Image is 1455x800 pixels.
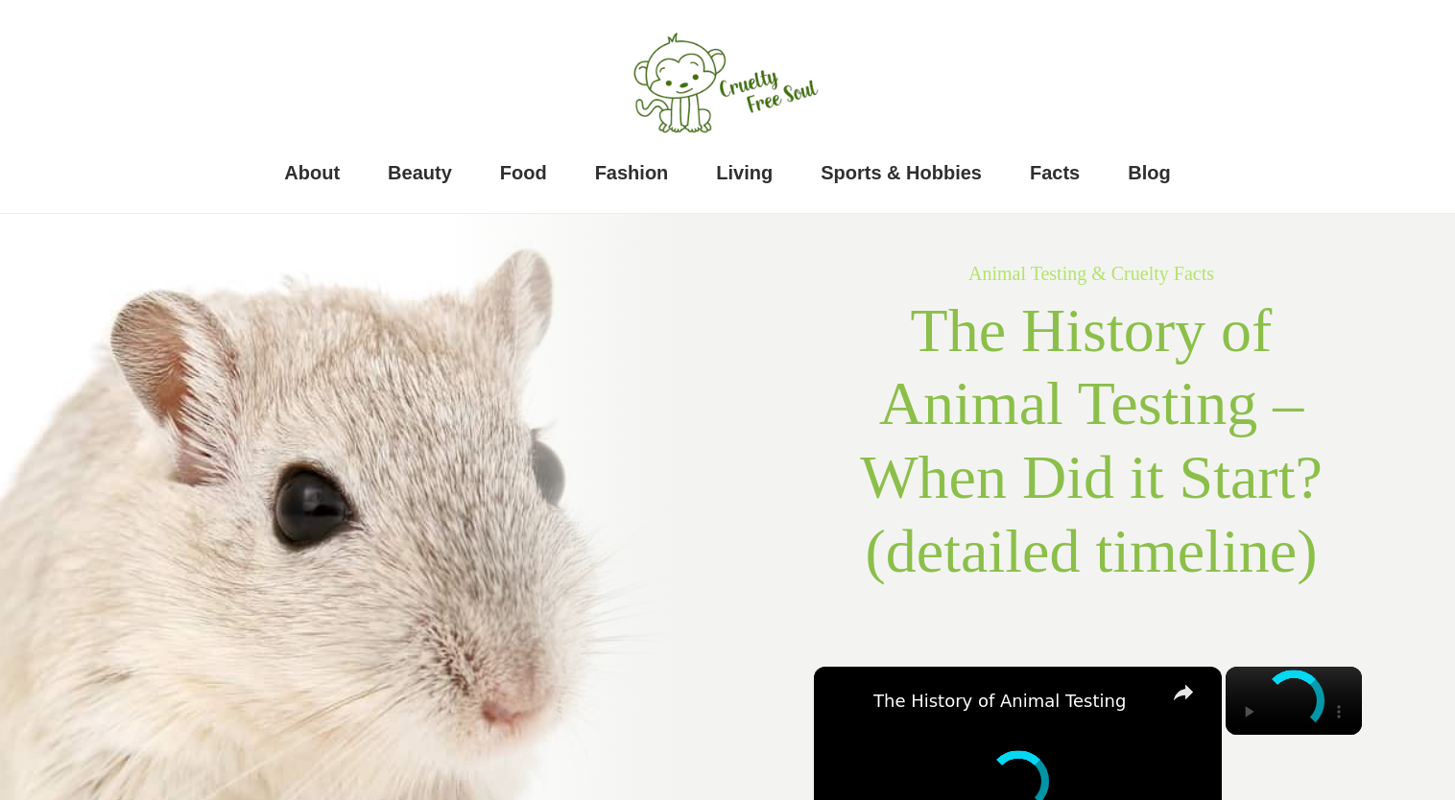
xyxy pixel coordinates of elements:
span: The History of Animal Testing – When Did it Start? (detailed timeline) [860,296,1323,585]
a: Fashion [595,153,669,192]
button: share [1166,675,1201,710]
a: Living [716,153,773,192]
a: Facts [1030,153,1080,192]
a: About [284,153,340,192]
a: Blog [1128,153,1170,192]
a: Sports & Hobbies [821,153,982,192]
a: Food [500,153,547,192]
a: Animal Testing & Cruelty Facts [968,263,1214,284]
a: Beauty [388,153,452,192]
a: channel logo [825,678,864,717]
a: The History of Animal Testing [873,684,1157,718]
